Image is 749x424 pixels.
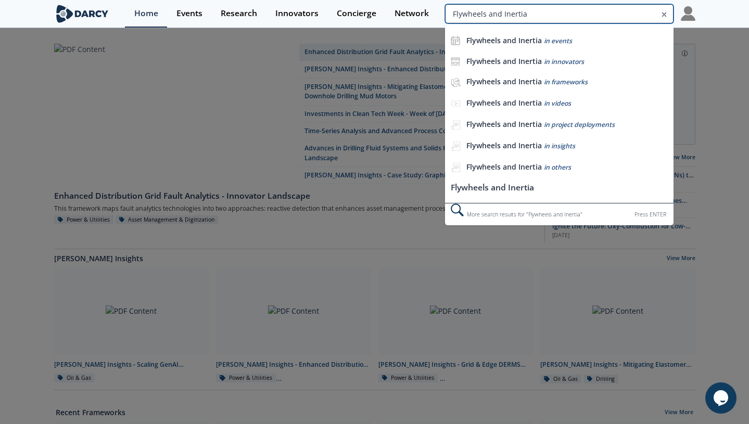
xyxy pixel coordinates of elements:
img: logo-wide.svg [54,5,111,23]
div: Research [221,9,257,18]
span: in insights [544,142,575,150]
b: Flywheels and Inertia [466,35,542,45]
b: Flywheels and Inertia [466,56,542,66]
div: Press ENTER [634,209,666,220]
img: Profile [681,6,695,21]
div: Network [395,9,429,18]
div: Events [176,9,202,18]
b: Flywheels and Inertia [466,119,542,129]
span: in events [544,36,572,45]
b: Flywheels and Inertia [466,162,542,172]
span: in project deployments [544,120,615,129]
div: Concierge [337,9,376,18]
span: in others [544,163,571,172]
b: Flywheels and Inertia [466,98,542,108]
iframe: chat widget [705,382,739,414]
li: Flywheels and Inertia [445,178,673,198]
div: More search results for " Flywheels and Inertia " [445,203,673,225]
img: icon [451,57,460,66]
span: in videos [544,99,571,108]
b: Flywheels and Inertia [466,76,542,86]
div: Innovators [275,9,319,18]
div: Home [134,9,158,18]
b: Flywheels and Inertia [466,140,542,150]
span: in frameworks [544,78,588,86]
span: in innovators [544,57,584,66]
input: Advanced Search [445,4,673,23]
img: icon [451,36,460,45]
